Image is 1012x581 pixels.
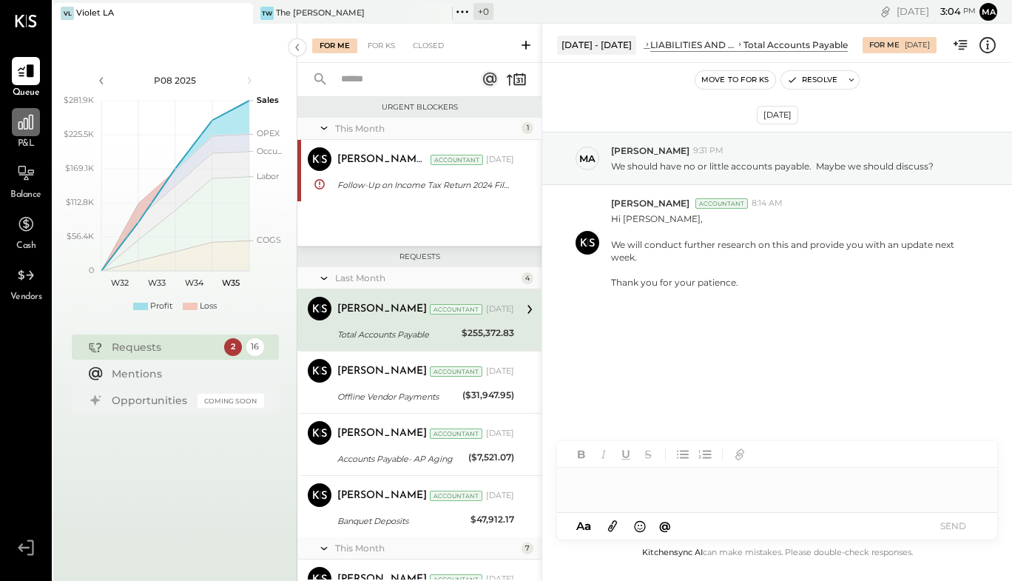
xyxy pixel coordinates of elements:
[1,261,51,304] a: Vendors
[337,327,457,342] div: Total Accounts Payable
[337,389,458,404] div: Offline Vendor Payments
[486,154,514,166] div: [DATE]
[257,235,281,245] text: COGS
[257,95,279,105] text: Sales
[486,366,514,377] div: [DATE]
[611,144,689,157] span: [PERSON_NAME]
[963,6,976,16] span: pm
[695,445,715,464] button: Ordered List
[337,152,428,167] div: [PERSON_NAME] R [PERSON_NAME]
[76,7,114,19] div: Violet LA
[112,74,238,87] div: P08 2025
[655,517,675,535] button: @
[66,197,94,207] text: $112.8K
[579,152,596,166] div: Ma
[931,4,961,19] span: 3 : 04
[468,450,514,465] div: ($7,521.07)
[594,445,613,464] button: Italic
[1,57,51,100] a: Queue
[337,451,464,466] div: Accounts Payable- AP Aging
[64,95,94,105] text: $281.9K
[878,4,893,19] div: copy link
[337,178,510,192] div: Follow-Up on Income Tax Return 2024 Filing and Required Documents
[616,445,635,464] button: Underline
[693,145,723,157] span: 9:31 PM
[730,445,749,464] button: Add URL
[781,71,843,89] button: Resolve
[473,3,493,20] div: + 0
[305,102,534,112] div: Urgent Blockers
[337,364,427,379] div: [PERSON_NAME]
[1,108,51,151] a: P&L
[305,252,534,262] div: Requests
[276,7,365,19] div: The [PERSON_NAME]
[10,189,41,202] span: Balance
[557,36,636,54] div: [DATE] - [DATE]
[335,272,518,284] div: Last Month
[650,38,736,51] div: LIABILITIES AND EQUITY
[18,138,35,151] span: P&L
[112,340,217,355] div: Requests
[257,128,280,138] text: OPEX
[486,490,514,502] div: [DATE]
[200,300,217,312] div: Loss
[522,272,533,284] div: 4
[430,429,482,439] div: Accountant
[335,542,518,554] div: This Month
[462,326,514,340] div: $255,372.83
[257,146,282,156] text: Occu...
[13,87,40,100] span: Queue
[979,3,997,21] button: Ma
[16,240,36,253] span: Cash
[112,393,190,408] div: Opportunities
[112,366,257,381] div: Mentions
[148,278,166,288] text: W33
[695,71,775,89] button: Move to for ks
[611,197,689,209] span: [PERSON_NAME]
[260,7,274,20] div: TW
[335,122,518,135] div: This Month
[337,302,427,317] div: [PERSON_NAME]
[337,426,427,441] div: [PERSON_NAME]
[405,38,451,53] div: Closed
[431,155,483,165] div: Accountant
[757,106,798,124] div: [DATE]
[430,366,482,377] div: Accountant
[659,519,671,533] span: @
[869,40,900,50] div: For Me
[337,514,466,528] div: Banquet Deposits
[360,38,402,53] div: For KS
[486,428,514,440] div: [DATE]
[184,278,203,288] text: W34
[111,278,129,288] text: W32
[198,394,264,408] div: Coming Soon
[430,491,482,501] div: Accountant
[150,300,172,312] div: Profit
[222,278,240,288] text: W35
[61,7,74,20] div: VL
[246,338,264,356] div: 16
[743,38,848,51] div: Total Accounts Payable
[584,519,591,533] span: a
[611,212,981,289] p: Hi [PERSON_NAME], We will conduct further research on this and provide you with an update next we...
[257,171,279,181] text: Labor
[312,38,357,53] div: For Me
[572,445,591,464] button: Bold
[65,163,94,173] text: $169.1K
[673,445,692,464] button: Unordered List
[905,40,930,50] div: [DATE]
[462,388,514,403] div: ($31,947.95)
[470,512,514,527] div: $47,912.17
[923,516,982,536] button: SEND
[486,303,514,315] div: [DATE]
[522,122,533,134] div: 1
[430,304,482,315] div: Accountant
[89,265,94,275] text: 0
[1,210,51,253] a: Cash
[224,338,242,356] div: 2
[64,129,94,139] text: $225.5K
[1,159,51,202] a: Balance
[695,198,748,209] div: Accountant
[522,543,533,554] div: 7
[752,198,783,209] span: 8:14 AM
